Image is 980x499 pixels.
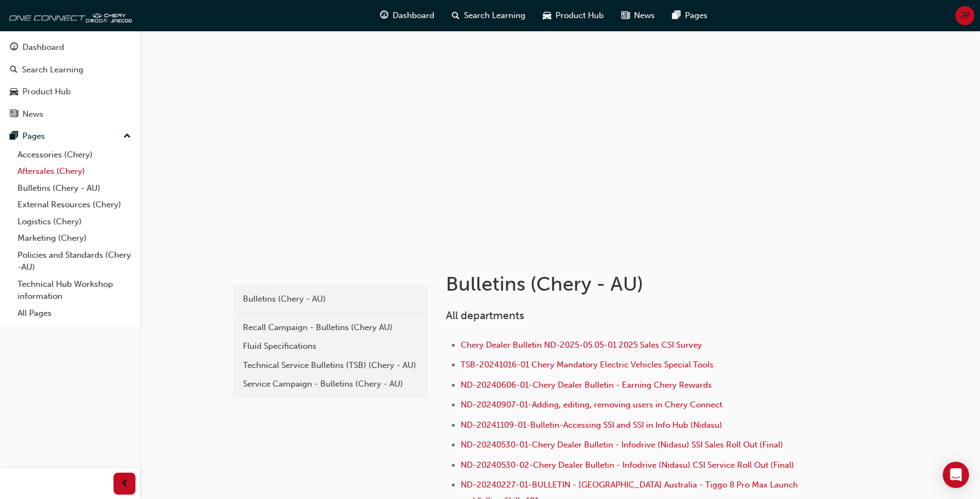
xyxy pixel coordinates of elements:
[22,130,45,143] div: Pages
[452,9,460,22] span: search-icon
[5,4,132,26] img: oneconnect
[22,86,71,98] div: Product Hub
[13,213,135,230] a: Logistics (Chery)
[634,9,655,22] span: News
[237,375,424,394] a: Service Campaign - Bulletins (Chery - AU)
[4,35,135,126] button: DashboardSearch LearningProduct HubNews
[371,4,443,27] a: guage-iconDashboard
[237,318,424,337] a: Recall Campaign - Bulletins (Chery AU)
[22,41,64,54] div: Dashboard
[461,340,702,350] a: Chery Dealer Bulletin ND-2025-05.05-01 2025 Sales CSI Survey
[4,82,135,102] a: Product Hub
[446,309,524,322] span: All departments
[685,9,707,22] span: Pages
[664,4,716,27] a: pages-iconPages
[621,9,630,22] span: news-icon
[10,87,18,97] span: car-icon
[237,356,424,375] a: Technical Service Bulletins (TSB) (Chery - AU)
[243,293,418,305] div: Bulletins (Chery - AU)
[10,43,18,53] span: guage-icon
[10,132,18,141] span: pages-icon
[243,321,418,334] div: Recall Campaign - Bulletins (Chery AU)
[13,276,135,305] a: Technical Hub Workshop information
[446,272,806,296] h1: Bulletins (Chery - AU)
[393,9,434,22] span: Dashboard
[22,108,43,121] div: News
[13,180,135,197] a: Bulletins (Chery - AU)
[461,360,713,370] a: TSB-20241016-01 Chery Mandatory Electric Vehicles Special Tools
[960,9,970,22] span: JP
[461,380,712,390] a: ND-20240606-01-Chery Dealer Bulletin - Earning Chery Rewards
[955,6,975,25] button: JP
[10,110,18,120] span: news-icon
[13,230,135,247] a: Marketing (Chery)
[13,163,135,180] a: Aftersales (Chery)
[4,60,135,80] a: Search Learning
[672,9,681,22] span: pages-icon
[22,64,83,76] div: Search Learning
[10,65,18,75] span: search-icon
[461,460,794,470] a: ND-20240530-02-Chery Dealer Bulletin - Infodrive (Nidasu) CSI Service Roll Out (Final)
[4,37,135,58] a: Dashboard
[4,126,135,146] button: Pages
[534,4,613,27] a: car-iconProduct Hub
[543,9,551,22] span: car-icon
[443,4,534,27] a: search-iconSearch Learning
[613,4,664,27] a: news-iconNews
[121,477,129,491] span: prev-icon
[461,400,722,410] a: ND-20240907-01-Adding, editing, removing users in Chery Connect
[123,129,131,144] span: up-icon
[237,337,424,356] a: Fluid Specifications
[243,340,418,353] div: Fluid Specifications
[243,359,418,372] div: Technical Service Bulletins (TSB) (Chery - AU)
[243,378,418,390] div: Service Campaign - Bulletins (Chery - AU)
[380,9,388,22] span: guage-icon
[13,305,135,322] a: All Pages
[461,420,722,430] a: ND-20241109-01-Bulletin-Accessing SSI and SSI in Info Hub (Nidasu)
[13,247,135,276] a: Policies and Standards (Chery -AU)
[943,462,969,488] div: Open Intercom Messenger
[237,290,424,309] a: Bulletins (Chery - AU)
[461,440,783,450] a: ND-20240530-01-Chery Dealer Bulletin - Infodrive (Nidasu) SSI Sales Roll Out (Final)
[4,104,135,124] a: News
[13,196,135,213] a: External Resources (Chery)
[556,9,604,22] span: Product Hub
[13,146,135,163] a: Accessories (Chery)
[464,9,525,22] span: Search Learning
